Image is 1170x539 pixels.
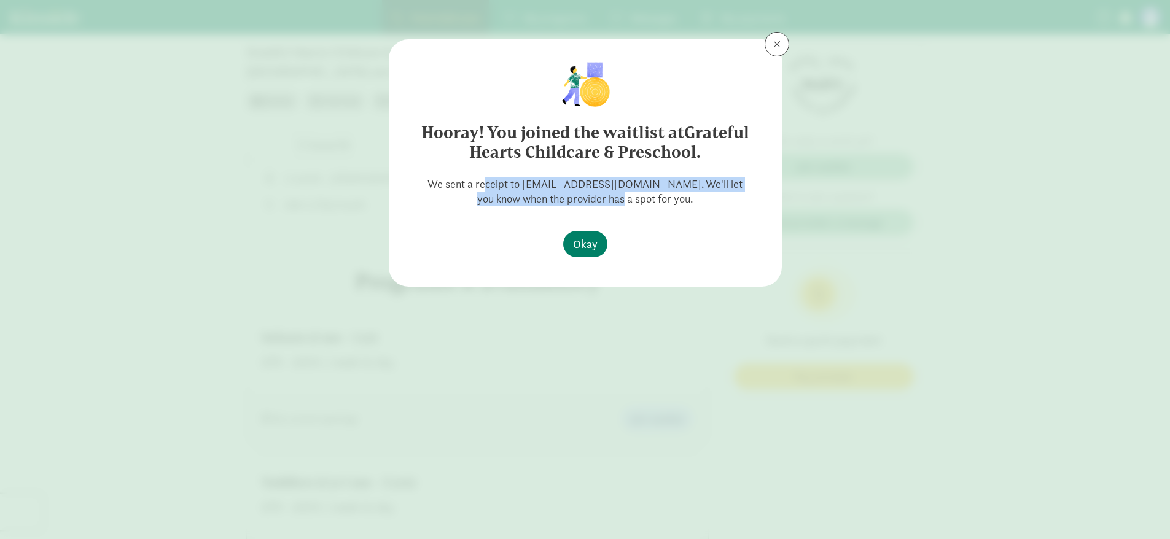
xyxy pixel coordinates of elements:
[563,231,607,257] button: Okay
[408,177,762,206] p: We sent a receipt to [EMAIL_ADDRESS][DOMAIN_NAME]. We'll let you know when the provider has a spo...
[413,123,757,162] h6: Hooray! You joined the waitlist at
[554,59,615,108] img: illustration-child1.png
[573,236,598,252] span: Okay
[469,122,749,162] strong: Grateful Hearts Childcare & Preschool.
